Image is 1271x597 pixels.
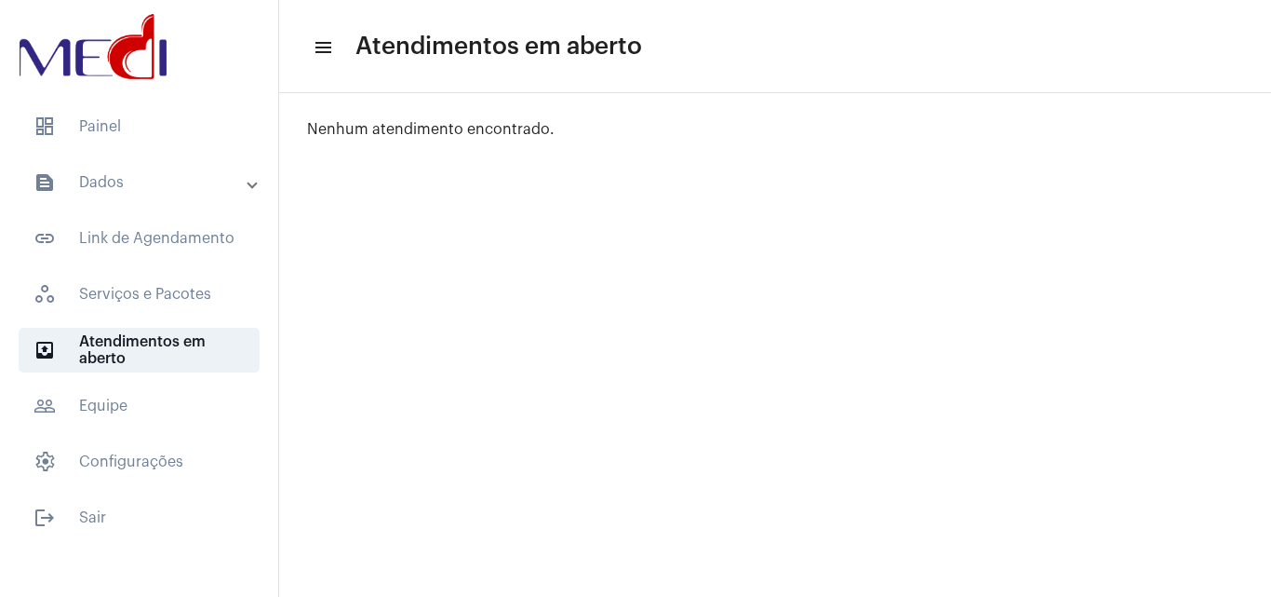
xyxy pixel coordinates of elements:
[33,115,56,138] span: sidenav icon
[15,9,171,84] img: d3a1b5fa-500b-b90f-5a1c-719c20e9830b.png
[19,384,260,428] span: Equipe
[313,36,331,59] mat-icon: sidenav icon
[19,216,260,261] span: Link de Agendamento
[33,171,56,194] mat-icon: sidenav icon
[33,395,56,417] mat-icon: sidenav icon
[19,440,260,484] span: Configurações
[19,328,260,373] span: Atendimentos em aberto
[33,507,56,529] mat-icon: sidenav icon
[33,283,56,305] span: sidenav icon
[33,227,56,250] mat-icon: sidenav icon
[33,451,56,473] span: sidenav icon
[307,122,555,137] span: Nenhum atendimento encontrado.
[19,495,260,540] span: Sair
[19,272,260,317] span: Serviços e Pacotes
[33,339,56,361] mat-icon: sidenav icon
[19,104,260,149] span: Painel
[33,171,248,194] mat-panel-title: Dados
[355,32,642,61] span: Atendimentos em aberto
[11,160,278,205] mat-expansion-panel-header: sidenav iconDados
